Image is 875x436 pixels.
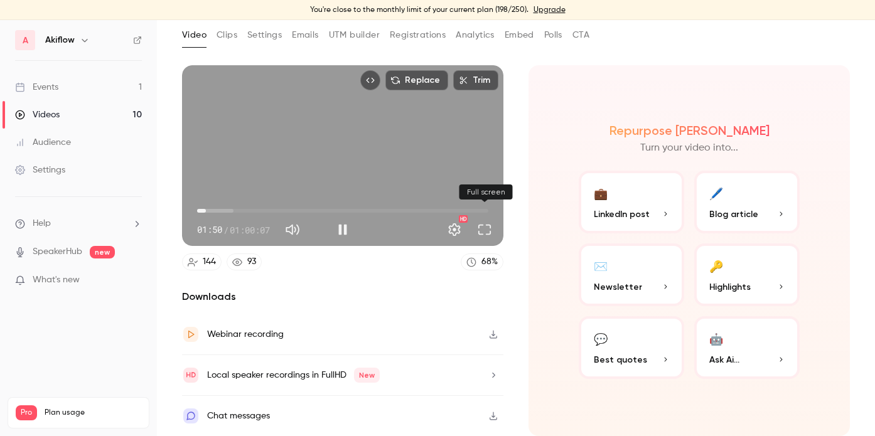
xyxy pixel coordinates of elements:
div: 68 % [481,255,498,269]
button: Polls [544,25,562,45]
p: Turn your video into... [640,141,738,156]
button: Analytics [456,25,495,45]
li: help-dropdown-opener [15,217,142,230]
button: Trim [453,70,498,90]
div: Chat messages [207,408,270,423]
div: Settings [15,164,65,176]
div: 01:50 [197,223,270,237]
button: Mute [280,217,305,242]
div: 🤖 [709,329,723,348]
span: New [354,368,380,383]
span: new [90,246,115,258]
span: Blog article [709,208,758,221]
span: Pro [16,405,37,420]
button: Full screen [472,217,497,242]
button: 🖊️Blog article [694,171,800,233]
div: Local speaker recordings in FullHD [207,368,380,383]
button: Pause [330,217,355,242]
h6: Akiflow [45,34,75,46]
span: 01:50 [197,223,222,237]
button: Settings [247,25,282,45]
button: CTA [572,25,589,45]
button: UTM builder [329,25,380,45]
button: Embed [505,25,534,45]
div: Audience [15,136,71,149]
button: 🔑Highlights [694,243,800,306]
a: 144 [182,253,222,270]
button: Emails [292,25,318,45]
span: Newsletter [594,280,642,294]
span: A [23,34,28,47]
span: What's new [33,274,80,287]
span: Best quotes [594,353,647,366]
div: 💼 [594,183,608,203]
div: 💬 [594,329,608,348]
a: SpeakerHub [33,245,82,258]
div: ✉️ [594,256,608,275]
a: 93 [227,253,262,270]
div: 144 [203,255,216,269]
button: 💬Best quotes [579,316,684,379]
span: Highlights [709,280,751,294]
span: / [223,223,228,237]
button: Video [182,25,207,45]
h2: Repurpose [PERSON_NAME] [609,123,770,138]
iframe: Noticeable Trigger [127,275,142,286]
button: ✉️Newsletter [579,243,684,306]
span: LinkedIn post [594,208,650,221]
div: 93 [247,255,256,269]
div: Videos [15,109,60,121]
h2: Downloads [182,289,503,304]
span: 01:00:07 [230,223,270,237]
button: 💼LinkedIn post [579,171,684,233]
span: Ask Ai... [709,353,739,366]
div: HD [459,215,468,223]
button: Registrations [390,25,446,45]
button: Replace [385,70,448,90]
span: Plan usage [45,408,141,418]
div: Webinar recording [207,327,284,342]
button: 🤖Ask Ai... [694,316,800,379]
div: Events [15,81,58,93]
button: Clips [217,25,237,45]
button: Embed video [360,70,380,90]
div: 🔑 [709,256,723,275]
span: Help [33,217,51,230]
a: Upgrade [534,5,566,15]
button: Settings [442,217,467,242]
div: 🖊️ [709,183,723,203]
div: Full screen [459,184,513,199]
a: 68% [461,253,503,270]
